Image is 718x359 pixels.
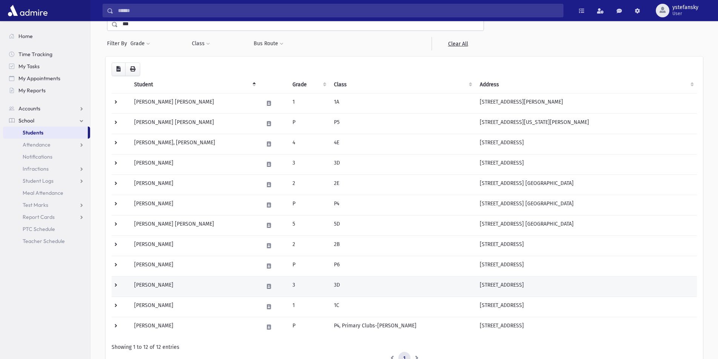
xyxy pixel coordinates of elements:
td: [PERSON_NAME] [130,154,259,174]
td: 3D [329,154,475,174]
span: Meal Attendance [23,189,63,196]
td: P [288,195,329,215]
td: [STREET_ADDRESS] [GEOGRAPHIC_DATA] [475,174,697,195]
a: Notifications [3,151,90,163]
a: Infractions [3,163,90,175]
td: P [288,256,329,276]
button: Print [125,63,140,76]
a: Students [3,127,88,139]
span: Time Tracking [18,51,52,58]
a: Time Tracking [3,48,90,60]
span: Attendance [23,141,51,148]
td: [PERSON_NAME] [130,256,259,276]
span: Teacher Schedule [23,238,65,244]
th: Address: activate to sort column ascending [475,76,697,93]
td: 2 [288,174,329,195]
span: User [672,11,698,17]
a: My Appointments [3,72,90,84]
td: 3D [329,276,475,296]
a: School [3,115,90,127]
td: 1C [329,296,475,317]
td: [PERSON_NAME] [130,296,259,317]
td: 1 [288,93,329,113]
span: School [18,117,34,124]
span: My Reports [18,87,46,94]
button: Bus Route [253,37,284,50]
span: Report Cards [23,214,55,220]
td: P [288,317,329,337]
span: ystefansky [672,5,698,11]
td: 2 [288,235,329,256]
button: Class [191,37,210,50]
td: P4 [329,195,475,215]
td: P6 [329,256,475,276]
img: AdmirePro [6,3,49,18]
td: [PERSON_NAME] [130,317,259,337]
td: 1A [329,93,475,113]
a: My Tasks [3,60,90,72]
td: 3 [288,276,329,296]
span: Home [18,33,33,40]
td: [STREET_ADDRESS] [GEOGRAPHIC_DATA] [475,195,697,215]
td: [PERSON_NAME] [130,276,259,296]
a: Report Cards [3,211,90,223]
span: My Tasks [18,63,40,70]
th: Grade: activate to sort column ascending [288,76,329,93]
td: [STREET_ADDRESS] [475,235,697,256]
td: [PERSON_NAME] [130,195,259,215]
div: Showing 1 to 12 of 12 entries [112,343,697,351]
span: Student Logs [23,177,54,184]
a: Test Marks [3,199,90,211]
span: Students [23,129,43,136]
a: My Reports [3,84,90,96]
span: PTC Schedule [23,226,55,232]
td: [PERSON_NAME] [PERSON_NAME] [130,113,259,134]
span: Notifications [23,153,52,160]
span: Filter By [107,40,130,47]
td: [PERSON_NAME] [PERSON_NAME] [130,215,259,235]
span: My Appointments [18,75,60,82]
a: Student Logs [3,175,90,187]
td: 1 [288,296,329,317]
td: 5 [288,215,329,235]
td: [STREET_ADDRESS] [GEOGRAPHIC_DATA] [475,215,697,235]
td: 4E [329,134,475,154]
td: [PERSON_NAME], [PERSON_NAME] [130,134,259,154]
a: Accounts [3,102,90,115]
a: Teacher Schedule [3,235,90,247]
a: Meal Attendance [3,187,90,199]
td: [STREET_ADDRESS] [475,154,697,174]
input: Search [113,4,563,17]
td: [STREET_ADDRESS][US_STATE][PERSON_NAME] [475,113,697,134]
td: 2E [329,174,475,195]
td: [PERSON_NAME] [PERSON_NAME] [130,93,259,113]
td: [STREET_ADDRESS][PERSON_NAME] [475,93,697,113]
a: Clear All [432,37,484,50]
td: 4 [288,134,329,154]
button: Grade [130,37,150,50]
th: Class: activate to sort column ascending [329,76,475,93]
span: Infractions [23,165,49,172]
a: Attendance [3,139,90,151]
a: PTC Schedule [3,223,90,235]
td: [STREET_ADDRESS] [475,296,697,317]
td: P4, Primary Clubs-[PERSON_NAME] [329,317,475,337]
td: 2B [329,235,475,256]
th: Student: activate to sort column descending [130,76,259,93]
td: [PERSON_NAME] [130,174,259,195]
td: P5 [329,113,475,134]
td: 5D [329,215,475,235]
td: [STREET_ADDRESS] [475,276,697,296]
td: 3 [288,154,329,174]
a: Home [3,30,90,42]
td: [STREET_ADDRESS] [475,134,697,154]
td: [STREET_ADDRESS] [475,256,697,276]
td: [STREET_ADDRESS] [475,317,697,337]
td: [PERSON_NAME] [130,235,259,256]
td: P [288,113,329,134]
span: Test Marks [23,202,48,208]
button: CSV [112,63,126,76]
span: Accounts [18,105,40,112]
